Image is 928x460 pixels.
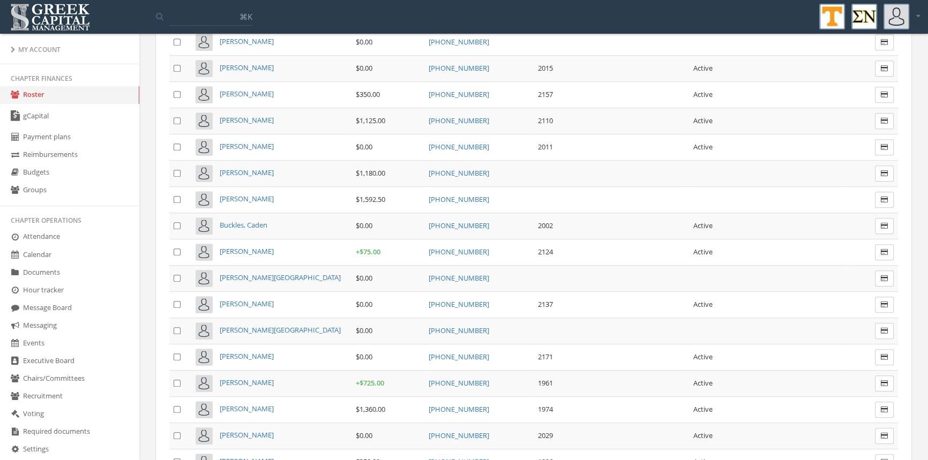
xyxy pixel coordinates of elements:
[429,116,489,125] a: [PHONE_NUMBER]
[429,168,489,178] a: [PHONE_NUMBER]
[11,45,129,54] div: My Account
[429,221,489,230] a: [PHONE_NUMBER]
[240,11,252,22] span: ⌘K
[689,344,844,370] td: Active
[220,194,274,203] a: [PERSON_NAME]
[534,291,689,318] td: 2137
[356,142,372,152] span: $0.00
[534,423,689,449] td: 2029
[689,423,844,449] td: Active
[220,63,274,72] a: [PERSON_NAME]
[429,142,489,152] a: [PHONE_NUMBER]
[689,81,844,108] td: Active
[689,370,844,396] td: Active
[356,273,372,283] span: $0.00
[220,325,341,335] a: [PERSON_NAME][GEOGRAPHIC_DATA]
[534,108,689,134] td: 2110
[356,89,380,99] span: $350.00
[689,108,844,134] td: Active
[534,344,689,370] td: 2171
[689,239,844,265] td: Active
[429,352,489,361] a: [PHONE_NUMBER]
[534,396,689,423] td: 1974
[429,326,489,335] a: [PHONE_NUMBER]
[534,370,689,396] td: 1961
[429,404,489,414] a: [PHONE_NUMBER]
[534,239,689,265] td: 2124
[220,36,274,46] a: [PERSON_NAME]
[429,247,489,257] a: [PHONE_NUMBER]
[429,378,489,388] a: [PHONE_NUMBER]
[356,326,372,335] span: $0.00
[220,168,274,177] a: [PERSON_NAME]
[220,220,267,230] a: Buckles, Caden
[356,404,385,414] span: $1,360.00
[356,194,385,204] span: $1,592.50
[356,116,385,125] span: $1,125.00
[689,134,844,160] td: Active
[220,378,274,387] a: [PERSON_NAME]
[220,273,341,282] a: [PERSON_NAME][GEOGRAPHIC_DATA]
[689,213,844,239] td: Active
[220,246,274,256] a: [PERSON_NAME]
[356,168,385,178] span: $1,180.00
[429,63,489,73] a: [PHONE_NUMBER]
[689,55,844,81] td: Active
[220,115,274,125] a: [PERSON_NAME]
[356,352,372,361] span: $0.00
[689,291,844,318] td: Active
[220,404,274,413] a: [PERSON_NAME]
[356,221,372,230] span: $0.00
[534,213,689,239] td: 2002
[356,247,380,257] span: + $75.00
[429,273,489,283] a: [PHONE_NUMBER]
[429,194,489,204] a: [PHONE_NUMBER]
[429,89,489,99] a: [PHONE_NUMBER]
[356,299,372,309] span: $0.00
[534,81,689,108] td: 2157
[220,141,274,151] a: [PERSON_NAME]
[220,89,274,99] a: [PERSON_NAME]
[356,378,384,388] span: + $725.00
[429,299,489,309] a: [PHONE_NUMBER]
[429,37,489,47] a: [PHONE_NUMBER]
[356,63,372,73] span: $0.00
[220,299,274,308] a: [PERSON_NAME]
[220,430,274,440] a: [PERSON_NAME]
[689,396,844,423] td: Active
[534,55,689,81] td: 2015
[534,134,689,160] td: 2011
[220,351,274,361] a: [PERSON_NAME]
[429,431,489,440] a: [PHONE_NUMBER]
[356,37,372,47] span: $0.00
[356,431,372,440] span: $0.00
